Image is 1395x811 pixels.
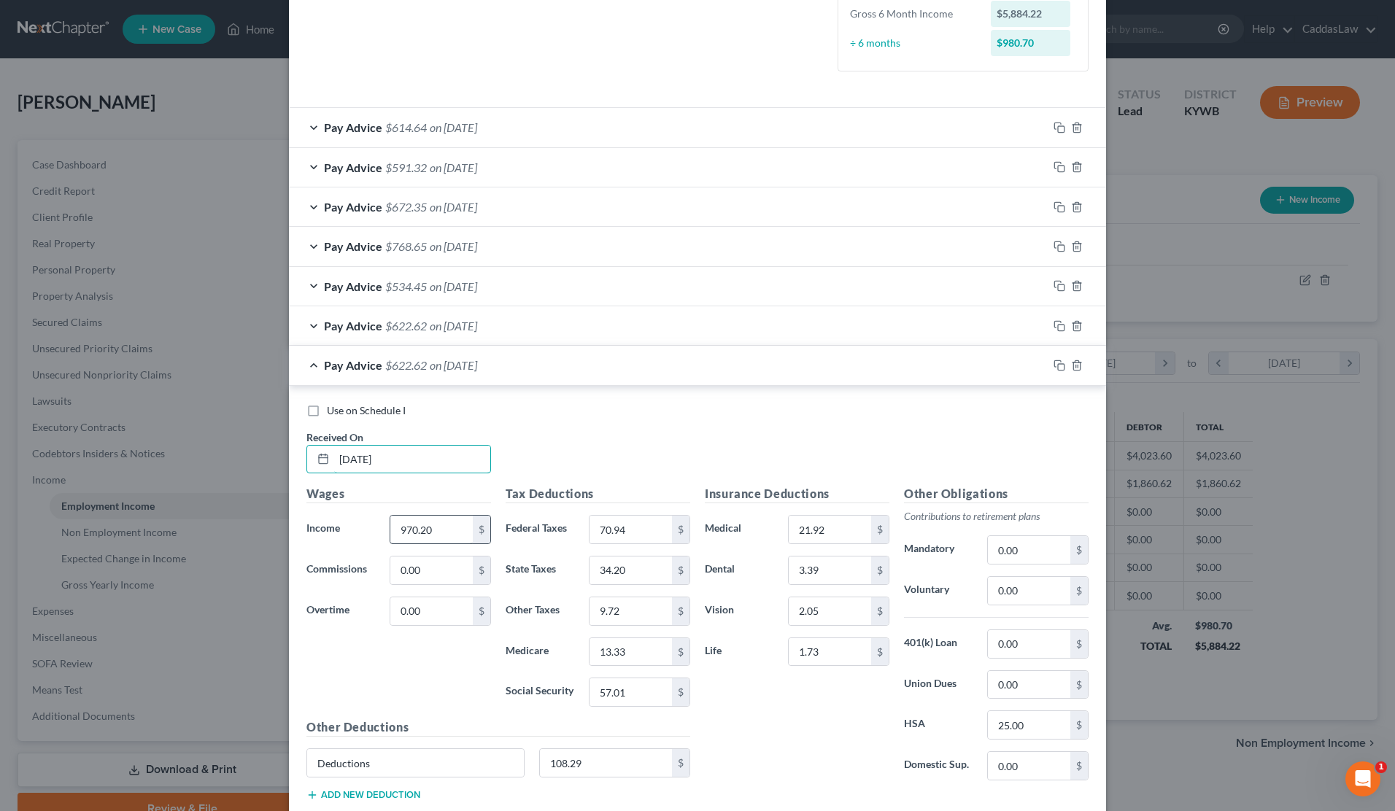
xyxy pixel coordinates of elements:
input: 0.00 [988,671,1070,699]
span: Received On [306,431,363,443]
p: Contributions to retirement plans [904,509,1089,524]
label: Federal Taxes [498,515,581,544]
div: $ [672,597,689,625]
div: $ [672,556,689,584]
label: 401(k) Loan [897,629,980,659]
div: $980.70 [991,30,1071,56]
div: $ [672,678,689,706]
div: $ [871,516,889,543]
span: on [DATE] [430,239,477,253]
input: 0.00 [590,678,672,706]
button: Add new deduction [306,789,420,801]
span: on [DATE] [430,120,477,134]
input: MM/DD/YYYY [334,446,490,473]
div: $ [1070,752,1088,780]
label: Life [697,637,781,667]
div: $ [871,556,889,584]
span: $622.62 [385,319,427,333]
div: $ [871,638,889,666]
label: Social Security [498,678,581,707]
label: Dental [697,556,781,585]
h5: Wages [306,485,491,503]
input: 0.00 [988,630,1070,658]
h5: Other Deductions [306,718,690,737]
span: on [DATE] [430,160,477,174]
span: $614.64 [385,120,427,134]
span: Pay Advice [324,358,382,372]
input: 0.00 [590,597,672,625]
input: 0.00 [988,577,1070,605]
input: 0.00 [988,752,1070,780]
div: $ [672,749,689,777]
span: Pay Advice [324,160,382,174]
div: $ [1070,671,1088,699]
span: Pay Advice [324,120,382,134]
div: $ [1070,536,1088,564]
span: $534.45 [385,279,427,293]
div: $ [871,597,889,625]
label: Voluntary [897,576,980,605]
label: Union Dues [897,670,980,699]
span: on [DATE] [430,319,477,333]
iframe: Intercom live chat [1345,761,1380,796]
div: $ [1070,577,1088,605]
input: 0.00 [390,516,473,543]
input: 0.00 [390,597,473,625]
div: $ [473,516,490,543]
div: $ [672,638,689,666]
div: $ [672,516,689,543]
label: Vision [697,597,781,626]
span: $622.62 [385,358,427,372]
span: 1 [1375,761,1387,773]
span: Income [306,521,340,534]
input: 0.00 [789,597,871,625]
input: Specify... [307,749,524,777]
label: Commissions [299,556,382,585]
label: HSA [897,710,980,740]
span: $768.65 [385,239,427,253]
span: on [DATE] [430,358,477,372]
div: $ [473,597,490,625]
h5: Insurance Deductions [705,485,889,503]
span: on [DATE] [430,200,477,214]
h5: Other Obligations [904,485,1089,503]
label: State Taxes [498,556,581,585]
input: 0.00 [988,711,1070,739]
input: 0.00 [590,516,672,543]
label: Medicare [498,637,581,667]
div: ÷ 6 months [843,36,984,50]
div: $ [1070,630,1088,658]
input: 0.00 [789,638,871,666]
label: Mandatory [897,535,980,564]
label: Medical [697,515,781,544]
span: Use on Schedule I [327,404,406,416]
span: Pay Advice [324,200,382,214]
div: Gross 6 Month Income [843,7,984,21]
label: Domestic Sup. [897,751,980,780]
span: Pay Advice [324,319,382,333]
div: $ [1070,711,1088,739]
label: Overtime [299,597,382,626]
input: 0.00 [540,749,673,777]
input: 0.00 [789,516,871,543]
span: Pay Advice [324,279,382,293]
input: 0.00 [789,556,871,584]
span: $591.32 [385,160,427,174]
h5: Tax Deductions [506,485,690,503]
input: 0.00 [590,638,672,666]
div: $ [473,556,490,584]
span: $672.35 [385,200,427,214]
input: 0.00 [390,556,473,584]
input: 0.00 [590,556,672,584]
label: Other Taxes [498,597,581,626]
span: Pay Advice [324,239,382,253]
span: on [DATE] [430,279,477,293]
div: $5,884.22 [991,1,1071,27]
input: 0.00 [988,536,1070,564]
